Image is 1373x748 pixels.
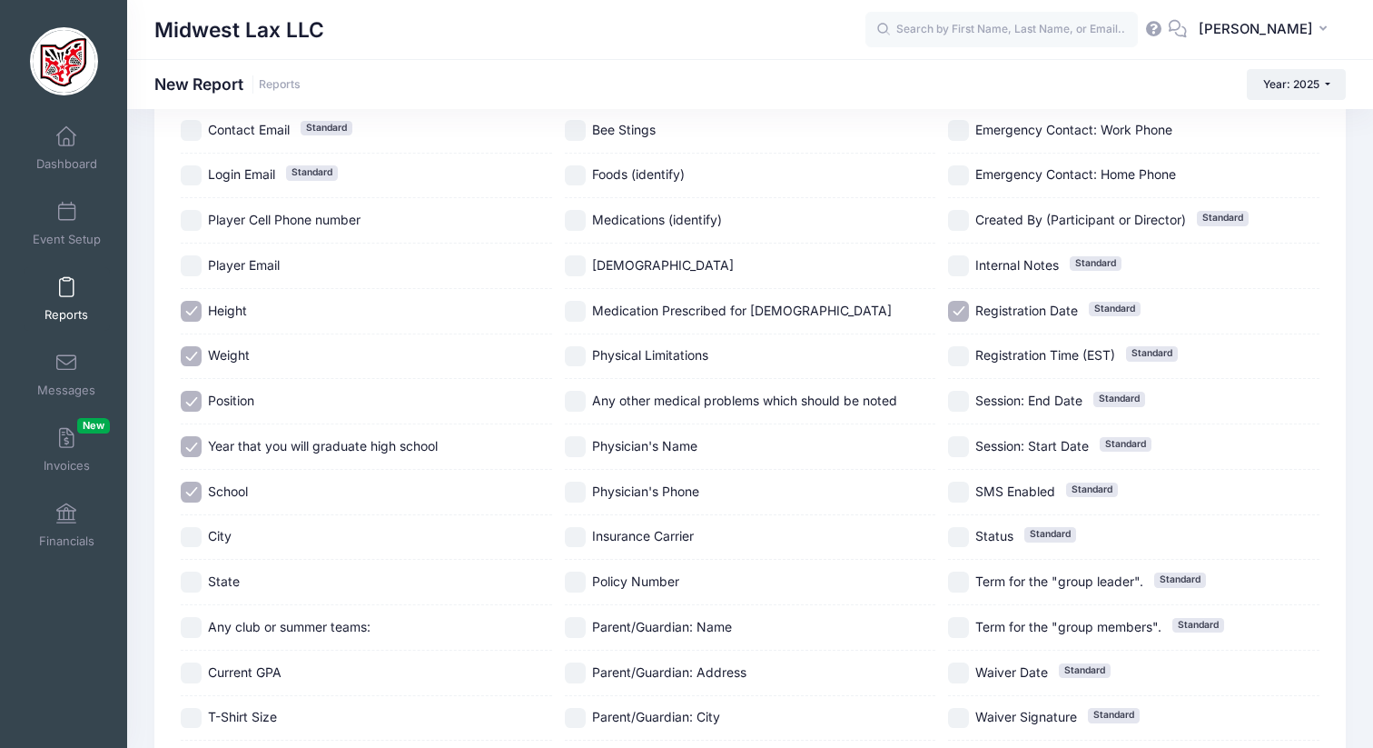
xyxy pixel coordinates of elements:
span: Current GPA [208,664,282,680]
span: Standard [1154,573,1206,587]
input: Insurance Carrier [565,527,586,548]
a: Messages [24,343,110,406]
button: [PERSON_NAME] [1187,9,1346,51]
span: Any club or summer teams: [208,619,370,634]
img: Midwest Lax LLC [30,27,98,95]
span: Emergency Contact: Work Phone [975,122,1172,137]
span: Standard [1070,256,1121,271]
h1: New Report [154,75,301,94]
input: Height [181,301,202,322]
input: Any other medical problems which should be noted [565,391,586,412]
span: Standard [1024,527,1076,542]
span: Parent/Guardian: Name [592,619,732,634]
input: Emergency Contact: Work Phone [948,120,969,141]
input: Current GPA [181,663,202,683]
span: Term for the "group leader". [975,573,1143,589]
span: Year that you will graduate high school [208,438,438,454]
input: StatusStandard [948,527,969,548]
span: Standard [1089,302,1141,316]
span: Term for the "group members". [975,619,1161,634]
input: Session: End DateStandard [948,391,969,412]
span: Invoices [44,458,90,474]
span: Status [975,528,1013,544]
span: Position [208,393,254,408]
input: Waiver SignatureStandard [948,708,969,729]
span: Parent/Guardian: City [592,709,720,724]
a: Reports [259,78,301,92]
input: Medications (identify) [565,210,586,231]
a: Event Setup [24,192,110,255]
input: Emergency Contact: Home Phone [948,165,969,186]
span: Standard [1093,392,1145,406]
input: Contact EmailStandard [181,120,202,141]
span: Player Email [208,257,280,273]
span: Session: Start Date [975,438,1089,454]
button: Year: 2025 [1247,69,1346,100]
span: T-Shirt Size [208,709,277,724]
span: Standard [1126,346,1178,361]
span: Player Cell Phone number [208,212,361,227]
span: Internal Notes [975,257,1059,273]
span: Any other medical problems which should be noted [592,393,897,408]
input: Player Email [181,255,202,276]
span: Waiver Signature [975,709,1077,724]
span: School [208,484,248,499]
input: Physician's Name [565,436,586,457]
input: Waiver DateStandard [948,663,969,683]
span: Policy Number [592,573,679,589]
input: Parent/Guardian: Address [565,663,586,683]
input: T-Shirt Size [181,708,202,729]
a: InvoicesNew [24,418,110,482]
span: Insurance Carrier [592,528,694,544]
span: Standard [286,165,338,180]
span: Standard [1066,483,1118,497]
input: Policy Number [565,572,586,593]
span: Registration Time (EST) [975,347,1115,363]
span: Standard [1197,211,1249,225]
span: Year: 2025 [1263,77,1319,91]
span: Session: End Date [975,393,1082,408]
span: State [208,573,240,589]
span: Reports [44,307,88,323]
span: Registration Date [975,303,1078,318]
span: Event Setup [33,232,101,247]
input: State [181,572,202,593]
span: Medications (identify) [592,212,722,227]
input: Search by First Name, Last Name, or Email... [865,12,1138,48]
span: Height [208,303,247,318]
span: Financials [39,534,94,549]
span: Weight [208,347,250,363]
input: SMS EnabledStandard [948,482,969,503]
span: City [208,528,232,544]
input: [DEMOGRAPHIC_DATA] [565,255,586,276]
span: Emergency Contact: Home Phone [975,166,1176,182]
input: Registration DateStandard [948,301,969,322]
input: Registration Time (EST)Standard [948,346,969,367]
h1: Midwest Lax LLC [154,9,324,51]
span: Physician's Name [592,438,697,454]
input: Created By (Participant or Director)Standard [948,210,969,231]
input: Parent/Guardian: Name [565,617,586,638]
span: Contact Email [208,122,290,137]
input: Year that you will graduate high school [181,436,202,457]
span: Physical Limitations [592,347,708,363]
input: Login EmailStandard [181,165,202,186]
input: Weight [181,346,202,367]
span: Medication Prescribed for [DEMOGRAPHIC_DATA] [592,303,892,318]
span: Standard [1088,708,1140,723]
span: Standard [301,121,352,135]
span: Waiver Date [975,664,1048,680]
span: Standard [1059,663,1111,678]
span: Messages [37,383,95,398]
input: Position [181,391,202,412]
input: City [181,527,202,548]
input: Internal NotesStandard [948,255,969,276]
input: Session: Start DateStandard [948,436,969,457]
span: New [77,418,110,434]
span: Bee Stings [592,122,656,137]
span: Standard [1100,437,1151,452]
input: Term for the "group leader".Standard [948,572,969,593]
span: [DEMOGRAPHIC_DATA] [592,257,734,273]
span: Dashboard [36,156,97,172]
span: SMS Enabled [975,484,1055,499]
